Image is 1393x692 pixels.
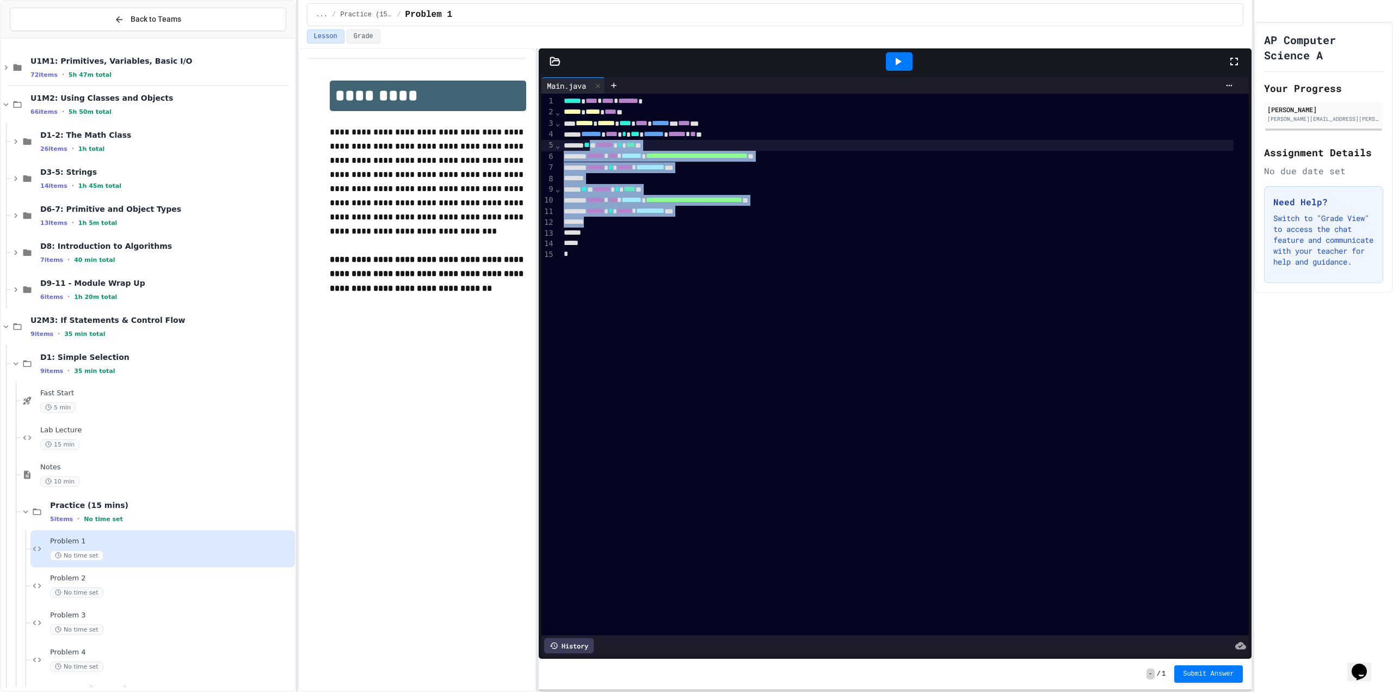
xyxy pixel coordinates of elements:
span: • [67,255,70,264]
span: 1h total [78,145,105,152]
p: Switch to "Grade View" to access the chat feature and communicate with your teacher for help and ... [1273,213,1374,267]
span: • [58,329,60,338]
h2: Assignment Details [1264,145,1383,160]
span: Fold line [555,108,560,117]
span: • [62,70,64,79]
span: 26 items [40,145,67,152]
span: 6 items [40,293,63,301]
span: 72 items [30,71,58,78]
span: Fast Start [40,389,293,398]
span: Problem 1 [50,537,293,546]
span: 7 items [40,256,63,264]
span: / [397,10,400,19]
div: 8 [541,174,555,185]
span: 1h 20m total [74,293,117,301]
div: 7 [541,162,555,173]
div: Main.java [541,77,605,94]
div: History [544,638,594,653]
div: 5 [541,140,555,151]
button: Back to Teams [10,8,286,31]
span: D9-11 - Module Wrap Up [40,278,293,288]
div: [PERSON_NAME][EMAIL_ADDRESS][PERSON_NAME][DOMAIN_NAME] [1267,115,1380,123]
span: Fold line [555,141,560,150]
span: Problem 3 [50,611,293,620]
span: D1: Simple Selection [40,352,293,362]
span: 40 min total [74,256,115,264]
span: 5h 47m total [69,71,112,78]
span: • [62,107,64,116]
div: No due date set [1264,164,1383,177]
div: 10 [541,195,555,206]
span: D3-5: Strings [40,167,293,177]
button: Lesson [307,29,344,44]
span: Fold line [555,119,560,127]
span: No time set [50,550,103,561]
span: Lab Lecture [40,426,293,435]
span: 13 items [40,219,67,226]
span: 5h 50m total [69,108,112,115]
div: 13 [541,228,555,239]
span: 9 items [30,330,53,338]
span: Problem 2 [50,574,293,583]
span: 1h 5m total [78,219,118,226]
iframe: chat widget [1347,648,1382,681]
span: • [72,218,74,227]
span: 1 [1162,670,1166,678]
span: Fold line [555,185,560,193]
span: / [332,10,336,19]
span: 10 min [40,476,79,487]
div: 3 [541,118,555,129]
span: Practice (15 mins) [50,500,293,510]
span: 5 items [50,516,73,523]
span: / [1157,670,1161,678]
div: 2 [541,107,555,118]
span: No time set [50,587,103,598]
span: 35 min total [74,368,115,375]
span: No time set [50,624,103,635]
button: Submit Answer [1174,665,1243,683]
div: 1 [541,96,555,107]
span: 1h 45m total [78,182,121,189]
span: - [1147,669,1155,679]
span: Submit Answer [1183,670,1234,678]
span: Problem 1 [405,8,452,21]
span: U2M3: If Statements & Control Flow [30,315,293,325]
div: 14 [541,238,555,249]
span: D6-7: Primitive and Object Types [40,204,293,214]
span: ... [316,10,328,19]
span: Notes [40,463,293,472]
div: 11 [541,206,555,217]
span: 66 items [30,108,58,115]
div: [PERSON_NAME] [1267,105,1380,114]
span: No time set [84,516,123,523]
div: 12 [541,217,555,228]
button: Grade [347,29,380,44]
div: 9 [541,184,555,195]
div: 15 [541,249,555,260]
span: U1M2: Using Classes and Objects [30,93,293,103]
span: 15 min [40,439,79,450]
span: • [72,181,74,190]
h3: Need Help? [1273,195,1374,209]
div: Main.java [541,80,591,91]
span: D1-2: The Math Class [40,130,293,140]
div: 4 [541,129,555,140]
span: D8: Introduction to Algorithms [40,241,293,251]
span: • [67,292,70,301]
span: Back to Teams [131,14,181,25]
span: 14 items [40,182,67,189]
span: • [72,144,74,153]
span: • [77,515,79,523]
div: 6 [541,151,555,162]
span: No time set [50,662,103,672]
h1: AP Computer Science A [1264,32,1383,63]
span: 5 min [40,402,76,413]
span: Problem 4 [50,648,293,657]
h2: Your Progress [1264,81,1383,96]
span: Practice (15 mins) [340,10,392,19]
span: U1M1: Primitives, Variables, Basic I/O [30,56,293,66]
span: 9 items [40,368,63,375]
span: • [67,366,70,375]
span: 35 min total [64,330,105,338]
